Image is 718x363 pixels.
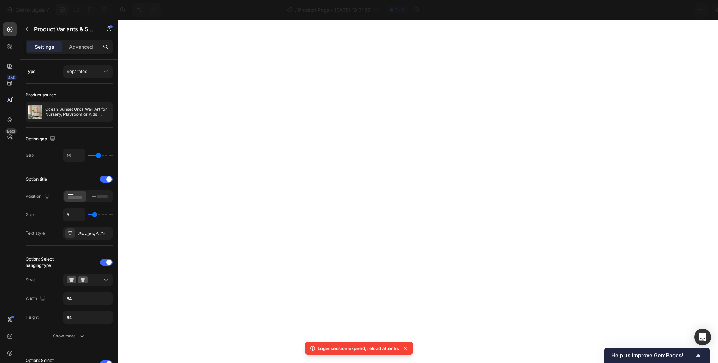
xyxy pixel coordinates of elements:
div: Option: Select hanging type [26,256,62,269]
span: Separated [67,69,87,74]
img: product feature img [28,105,42,119]
button: Publish [671,3,701,17]
span: 0 product assigned [580,6,627,14]
div: Show more [53,332,86,340]
button: 7 [3,3,52,17]
div: Product source [26,92,56,98]
p: Product Variants & Swatches [34,25,94,33]
div: Position [26,192,51,201]
button: 0 product assigned [574,3,643,17]
div: Style [26,277,36,283]
p: Advanced [69,43,93,51]
div: Text style [26,230,45,236]
iframe: To enrich screen reader interactions, please activate Accessibility in Grammarly extension settings [118,20,718,363]
div: Publish [677,6,695,14]
span: Draft [394,7,405,13]
input: Auto [64,311,112,324]
p: Ocean Sunset Orca Wall Art for Nursery, Playroom or Kids Bedrooms - Whale Splash Coastal Decor - ... [45,107,110,117]
div: Gap [26,152,34,159]
div: Type [26,68,35,75]
div: Height [26,314,39,321]
p: Settings [35,43,54,51]
input: Auto [64,208,85,221]
button: Show more [26,330,113,342]
span: Save [651,7,663,13]
div: Open Intercom Messenger [694,329,711,345]
div: Width [26,294,47,303]
p: Login session expired, reload after 5s [318,345,399,352]
div: Option title [26,176,47,182]
span: Help us improve GemPages! [611,352,694,359]
input: Auto [64,292,112,305]
div: 450 [7,75,17,80]
button: Show survey - Help us improve GemPages! [611,351,703,359]
div: Undo/Redo [132,3,161,17]
span: / [295,6,297,14]
input: Auto [64,149,85,162]
button: Save [645,3,669,17]
div: Gap [26,211,34,218]
button: Separated [63,65,113,78]
div: Paragraph 2* [78,230,111,237]
p: 7 [46,6,49,14]
span: Product Page - [DATE] 10:21:57 [298,6,371,14]
div: Beta [5,128,17,134]
div: Option gap [26,134,57,144]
